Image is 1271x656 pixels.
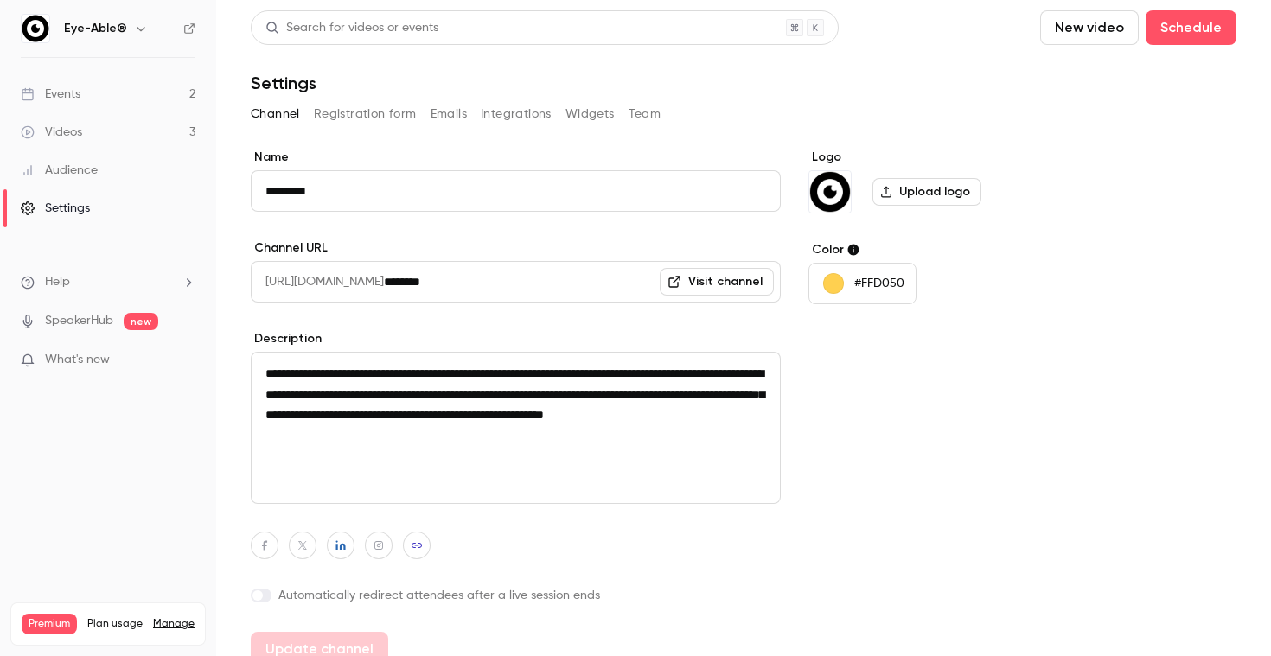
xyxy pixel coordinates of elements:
a: SpeakerHub [45,312,113,330]
span: Plan usage [87,617,143,631]
label: Color [808,241,1074,258]
label: Logo [808,149,1074,166]
span: Help [45,273,70,291]
li: help-dropdown-opener [21,273,195,291]
label: Description [251,330,781,347]
img: Eye-Able® [22,15,49,42]
button: Emails [431,100,467,128]
label: Name [251,149,781,166]
label: Channel URL [251,239,781,257]
span: Premium [22,614,77,634]
div: Search for videos or events [265,19,438,37]
iframe: Noticeable Trigger [175,353,195,368]
a: Visit channel [660,268,774,296]
p: #FFD050 [854,275,904,292]
img: Eye-Able® [809,171,851,213]
h1: Settings [251,73,316,93]
button: Registration form [314,100,417,128]
button: Integrations [481,100,552,128]
label: Automatically redirect attendees after a live session ends [251,587,781,604]
button: Channel [251,100,300,128]
button: New video [1040,10,1139,45]
button: Team [629,100,661,128]
h6: Eye-Able® [64,20,127,37]
div: Videos [21,124,82,141]
div: Settings [21,200,90,217]
button: Schedule [1146,10,1236,45]
div: Audience [21,162,98,179]
span: new [124,313,158,330]
label: Upload logo [872,178,981,206]
button: Widgets [565,100,615,128]
div: Events [21,86,80,103]
span: [URL][DOMAIN_NAME] [251,261,384,303]
button: #FFD050 [808,263,917,304]
span: What's new [45,351,110,369]
a: Manage [153,617,195,631]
